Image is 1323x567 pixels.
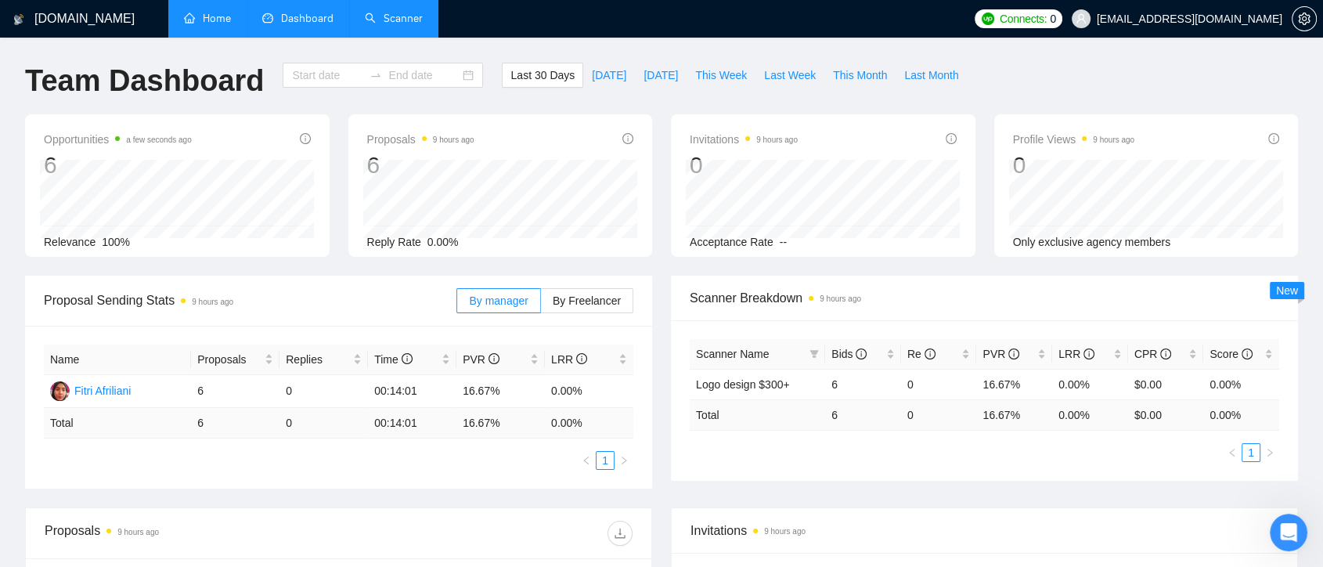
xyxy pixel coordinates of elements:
span: Scanner Breakdown [690,288,1279,308]
span: [DATE] [643,67,678,84]
td: $0.00 [1128,369,1204,399]
span: info-circle [946,133,957,144]
time: 9 hours ago [1093,135,1134,144]
a: setting [1292,13,1317,25]
span: Only exclusive agency members [1013,236,1171,248]
button: right [1260,443,1279,462]
td: 0 [901,399,977,430]
th: Replies [279,345,368,375]
span: info-circle [402,353,413,364]
span: Proposals [367,130,474,149]
span: info-circle [576,353,587,364]
th: Name [44,345,191,375]
td: $ 0.00 [1128,399,1204,430]
button: setting [1292,6,1317,31]
span: CPR [1134,348,1171,360]
time: a few seconds ago [126,135,191,144]
div: Fitri Afriliani [74,382,131,399]
th: Proposals [191,345,279,375]
td: 0.00 % [1203,399,1279,430]
span: PVR [982,348,1019,360]
img: upwork-logo.png [982,13,994,25]
div: 0 [690,150,798,180]
span: filter [806,342,822,366]
span: info-circle [488,353,499,364]
span: 0.00% [427,236,459,248]
span: info-circle [1008,349,1019,359]
span: setting [1292,13,1316,25]
td: Total [690,399,825,430]
span: Last Week [764,67,816,84]
span: Reply Rate [367,236,421,248]
span: info-circle [1268,133,1279,144]
span: info-circle [1083,349,1094,359]
span: LRR [551,353,587,366]
span: right [1265,448,1274,457]
td: 0 [901,369,977,399]
span: Logo design $300+ [696,378,790,391]
td: 0.00% [1203,369,1279,399]
td: 16.67 % [976,399,1052,430]
button: This Month [824,63,896,88]
span: This Month [833,67,887,84]
span: Acceptance Rate [690,236,773,248]
a: FAFitri Afriliani [50,384,131,396]
span: Proposals [197,351,261,368]
time: 9 hours ago [192,298,233,306]
span: left [1227,448,1237,457]
span: This Week [695,67,747,84]
span: Re [907,348,935,360]
time: 9 hours ago [117,528,159,536]
span: info-circle [925,349,935,359]
span: Last 30 Days [510,67,575,84]
td: 6 [191,375,279,408]
td: 16.67 % [456,408,545,439]
span: swap-right [370,69,382,81]
td: 6 [191,408,279,439]
td: 0.00% [545,375,633,408]
a: homeHome [184,12,231,25]
li: Next Page [1260,443,1279,462]
span: LRR [1058,348,1094,360]
time: 9 hours ago [764,527,806,536]
li: Previous Page [1223,443,1242,462]
span: Replies [286,351,350,368]
h1: Team Dashboard [25,63,264,99]
span: info-circle [300,133,311,144]
span: right [619,456,629,465]
span: Bids [831,348,867,360]
div: Proposals [45,521,339,546]
span: download [608,527,632,540]
span: Connects: [1000,10,1047,27]
a: 1 [1242,444,1260,461]
span: filter [809,349,819,359]
div: 0 [1013,150,1135,180]
li: 1 [596,451,615,470]
input: Start date [292,67,363,84]
span: New [1276,284,1298,297]
input: End date [388,67,460,84]
span: Opportunities [44,130,192,149]
div: 6 [367,150,474,180]
span: By manager [469,294,528,307]
li: Previous Page [577,451,596,470]
span: By Freelancer [553,294,621,307]
span: [DATE] [592,67,626,84]
span: -- [780,236,787,248]
li: Next Page [615,451,633,470]
button: download [607,521,633,546]
td: 6 [825,369,901,399]
span: info-circle [1160,349,1171,359]
img: FA [50,381,70,401]
td: Total [44,408,191,439]
span: Proposal Sending Stats [44,291,456,310]
span: Score [1209,348,1252,360]
span: to [370,69,382,81]
span: dashboard [262,13,273,23]
button: Last 30 Days [502,63,583,88]
a: searchScanner [365,12,423,25]
span: Time [374,353,412,366]
a: 1 [597,452,614,469]
iframe: Intercom live chat [1270,514,1307,551]
button: Last Month [896,63,967,88]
